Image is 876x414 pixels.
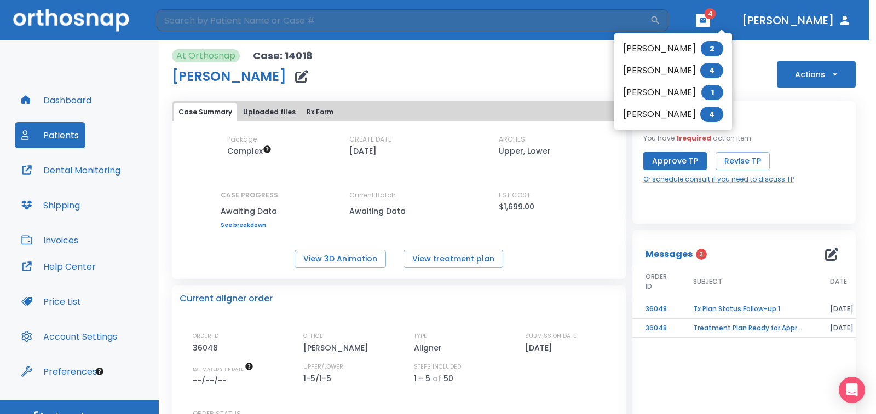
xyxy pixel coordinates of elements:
[614,103,732,125] li: [PERSON_NAME]
[700,107,723,122] span: 4
[614,60,732,81] li: [PERSON_NAME]
[701,41,723,56] span: 2
[614,81,732,103] li: [PERSON_NAME]
[700,63,723,78] span: 4
[839,377,865,403] div: Open Intercom Messenger
[701,85,723,100] span: 1
[614,38,732,60] li: [PERSON_NAME]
